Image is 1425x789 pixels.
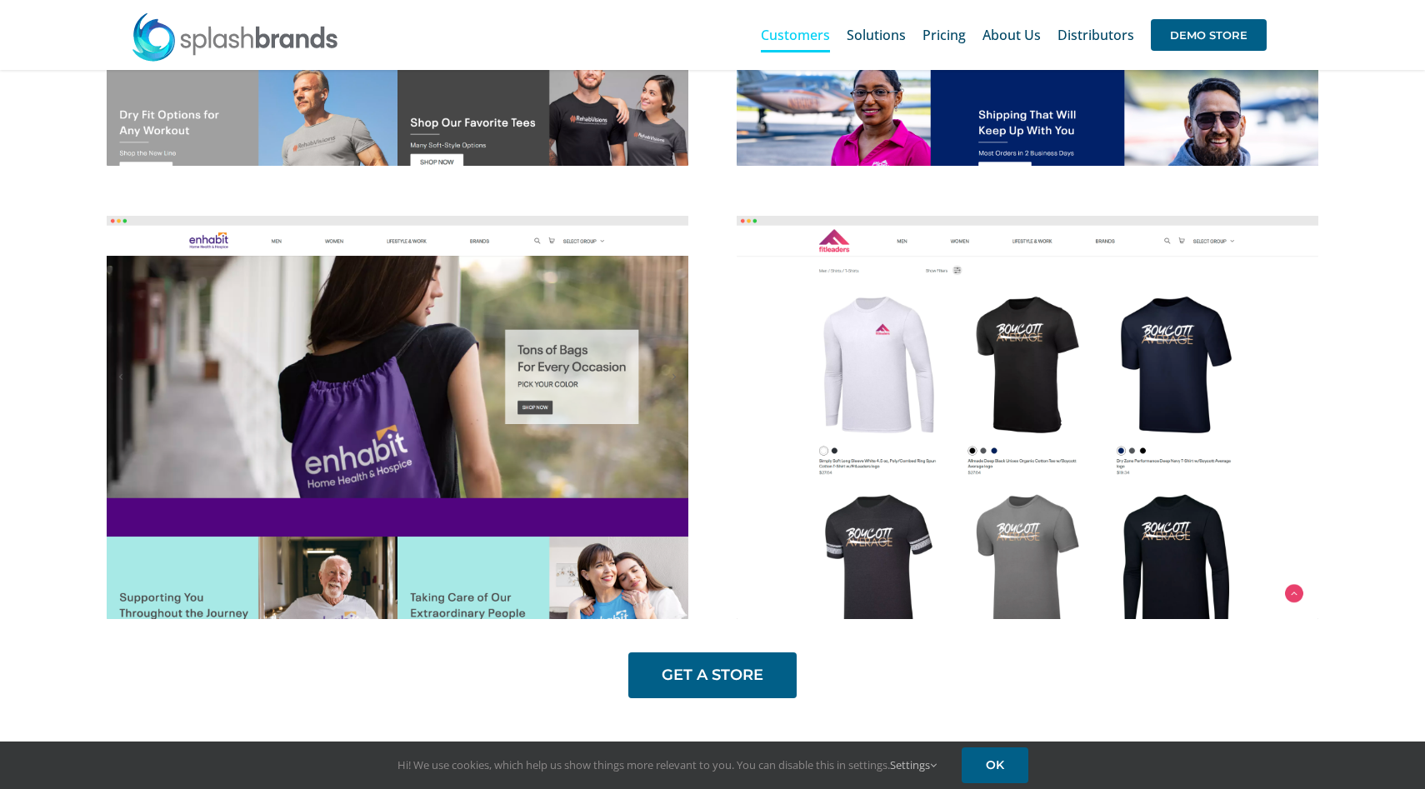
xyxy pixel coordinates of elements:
span: Distributors [1057,28,1134,42]
span: About Us [982,28,1041,42]
a: DEMO STORE [1151,8,1267,62]
span: Solutions [847,28,906,42]
nav: Main Menu Sticky [761,8,1267,62]
span: Hi! We use cookies, which help us show things more relevant to you. You can disable this in setti... [397,757,937,772]
span: GET A STORE [662,667,763,684]
a: GET A STORE [628,652,797,698]
span: Customers [761,28,830,42]
img: SplashBrands.com Logo [131,12,339,62]
a: Customers [761,8,830,62]
span: DEMO STORE [1151,19,1267,51]
a: Settings [890,757,937,772]
a: OK [962,747,1028,783]
span: Pricing [922,28,966,42]
a: Pricing [922,8,966,62]
img: screely-1684686235862.png [737,216,1318,619]
a: Distributors [1057,8,1134,62]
